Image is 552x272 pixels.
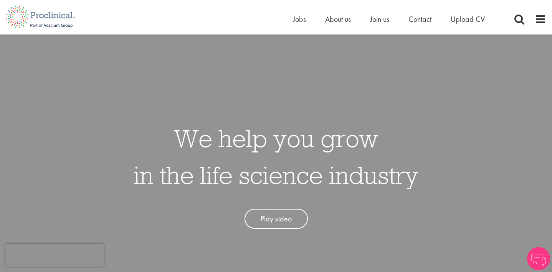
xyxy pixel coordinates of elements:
a: Upload CV [451,14,485,24]
a: About us [325,14,351,24]
h1: We help you grow in the life science industry [134,120,418,193]
img: Chatbot [527,247,550,270]
a: Jobs [293,14,306,24]
a: Join us [370,14,389,24]
a: Play video [245,209,308,229]
a: Contact [408,14,431,24]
